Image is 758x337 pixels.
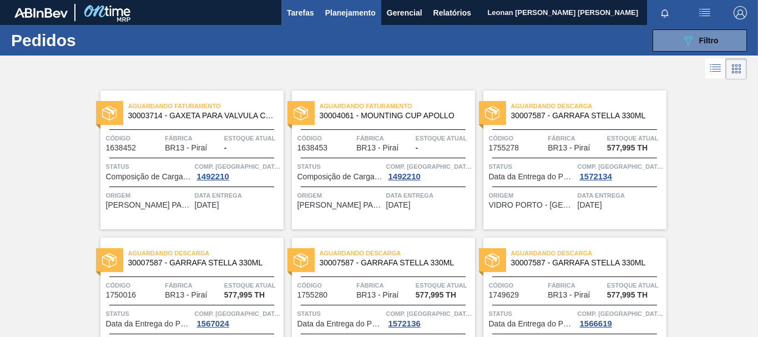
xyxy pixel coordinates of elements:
span: Comp. Carga [578,161,664,172]
span: 1755278 [489,144,519,152]
span: Fábrica [356,133,413,144]
span: Estoque atual [224,133,281,144]
span: Data da Entrega do Pedido Atrasada [489,320,575,328]
span: BR13 - Piraí [165,291,207,299]
span: BR13 - Piraí [548,144,590,152]
span: Estoque atual [607,280,664,291]
span: Data da Entrega do Pedido Atrasada [297,320,383,328]
a: Comp. [GEOGRAPHIC_DATA]1492210 [195,161,281,181]
div: Visão em Lista [705,58,726,79]
span: Data entrega [386,190,472,201]
span: Planejamento [325,6,376,19]
span: Fábrica [165,280,221,291]
a: Comp. [GEOGRAPHIC_DATA]1567024 [195,308,281,328]
span: BR13 - Piraí [356,144,398,152]
span: Aguardando Descarga [320,248,475,259]
span: Gerencial [387,6,422,19]
span: Comp. Carga [386,308,472,319]
img: status [294,106,308,120]
span: 30007587 - GARRAFA STELLA 330ML [128,259,275,267]
span: Estoque atual [416,280,472,291]
span: Estoque atual [607,133,664,144]
span: Código [489,133,545,144]
img: status [485,106,499,120]
a: Comp. [GEOGRAPHIC_DATA]1572136 [386,308,472,328]
a: statusAguardando Faturamento30004061 - MOUNTING CUP APOLLOCódigo1638453FábricaBR13 - PiraíEstoque... [284,90,475,229]
span: 30007587 - GARRAFA STELLA 330ML [320,259,466,267]
h1: Pedidos [11,34,166,47]
span: Código [489,280,545,291]
span: Estoque atual [224,280,281,291]
img: status [485,253,499,268]
span: Aguardando Descarga [511,248,666,259]
span: 1638453 [297,144,328,152]
span: Aguardando Faturamento [128,100,284,112]
span: COSTER PACKAGING DO BRASIL - SAO PAULO [106,201,192,209]
span: Fábrica [548,280,604,291]
img: userActions [698,6,711,19]
span: Origem [297,190,383,201]
span: BR13 - Piraí [356,291,398,299]
span: Comp. Carga [386,161,472,172]
span: BR13 - Piraí [548,291,590,299]
img: TNhmsLtSVTkK8tSr43FrP2fwEKptu5GPRR3wAAAABJRU5ErkJggg== [14,8,68,18]
button: Filtro [653,29,747,52]
a: statusAguardando Faturamento30003714 - GAXETA PARA VALVULA COSTERCódigo1638452FábricaBR13 - Piraí... [92,90,284,229]
span: Relatórios [433,6,471,19]
span: Data entrega [578,190,664,201]
span: 12/09/2024 [578,201,602,209]
div: 1572134 [578,172,614,181]
img: status [102,253,117,268]
span: 1750016 [106,291,137,299]
span: Fábrica [165,133,221,144]
div: 1492210 [386,172,423,181]
a: Comp. [GEOGRAPHIC_DATA]1566619 [578,308,664,328]
span: VIDRO PORTO - PORTO FERREIRA (SP) [489,201,575,209]
span: Fábrica [356,280,413,291]
span: 577,995 TH [224,291,265,299]
span: Data da Entrega do Pedido Atrasada [489,173,575,181]
img: Logout [734,6,747,19]
span: Comp. Carga [195,308,281,319]
span: 1755280 [297,291,328,299]
span: 30007587 - GARRAFA STELLA 330ML [511,112,658,120]
span: 577,995 TH [607,291,648,299]
span: 30004061 - MOUNTING CUP APOLLO [320,112,466,120]
span: COSTER PACKAGING DO BRASIL - SAO PAULO [297,201,383,209]
div: 1566619 [578,319,614,328]
span: 1638452 [106,144,137,152]
img: status [294,253,308,268]
span: Estoque atual [416,133,472,144]
span: Código [297,280,354,291]
span: 30003714 - GAXETA PARA VALVULA COSTER [128,112,275,120]
div: Visão em Cards [726,58,747,79]
span: Status [297,161,383,172]
span: Origem [489,190,575,201]
span: - [416,144,418,152]
span: - [224,144,227,152]
span: Código [106,133,163,144]
span: Código [297,133,354,144]
span: Status [106,308,192,319]
span: Tarefas [287,6,314,19]
a: statusAguardando Descarga30007587 - GARRAFA STELLA 330MLCódigo1755278FábricaBR13 - PiraíEstoque a... [475,90,666,229]
span: 1749629 [489,291,519,299]
span: BR13 - Piraí [165,144,207,152]
div: 1572136 [386,319,423,328]
span: Data entrega [195,190,281,201]
div: 1492210 [195,172,231,181]
span: Fábrica [548,133,604,144]
span: Origem [106,190,192,201]
a: Comp. [GEOGRAPHIC_DATA]1572134 [578,161,664,181]
span: 21/06/2024 [386,201,411,209]
span: 577,995 TH [416,291,456,299]
span: Composição de Carga Aceita [297,173,383,181]
span: Status [106,161,192,172]
span: Filtro [699,36,719,45]
span: Status [489,161,575,172]
span: 30007587 - GARRAFA STELLA 330ML [511,259,658,267]
a: Comp. [GEOGRAPHIC_DATA]1492210 [386,161,472,181]
img: status [102,106,117,120]
span: Aguardando Descarga [511,100,666,112]
span: 21/06/2024 [195,201,219,209]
